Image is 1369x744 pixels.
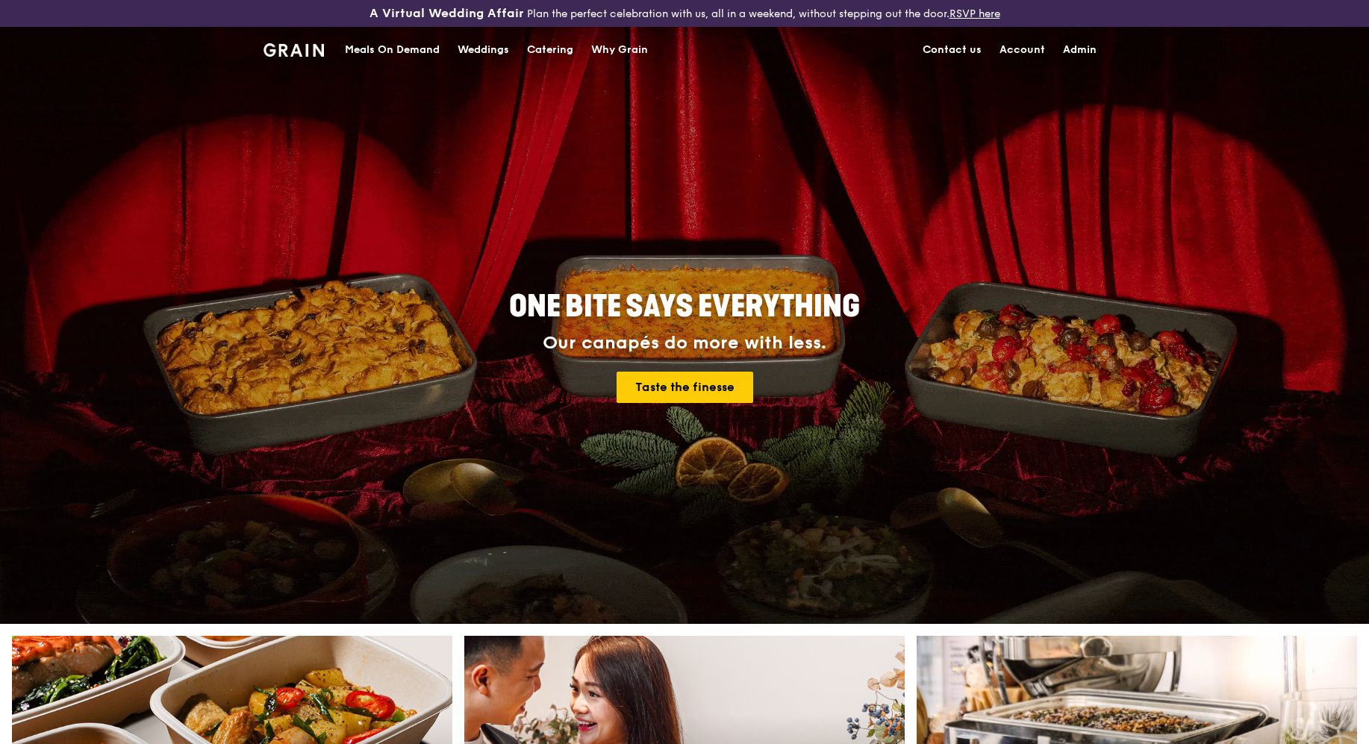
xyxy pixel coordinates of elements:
a: Taste the finesse [617,372,753,403]
a: Contact us [914,28,991,72]
a: Why Grain [582,28,657,72]
div: Catering [527,28,573,72]
a: GrainGrain [263,26,324,71]
div: Plan the perfect celebration with us, all in a weekend, without stepping out the door. [255,6,1114,21]
span: ONE BITE SAYS EVERYTHING [509,289,860,325]
h3: A Virtual Wedding Affair [369,6,524,21]
div: Meals On Demand [345,28,440,72]
a: Admin [1054,28,1106,72]
div: Our canapés do more with less. [416,333,953,354]
a: Account [991,28,1054,72]
a: RSVP here [949,7,1000,20]
a: Catering [518,28,582,72]
a: Weddings [449,28,518,72]
div: Weddings [458,28,509,72]
img: Grain [263,43,324,57]
div: Why Grain [591,28,648,72]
